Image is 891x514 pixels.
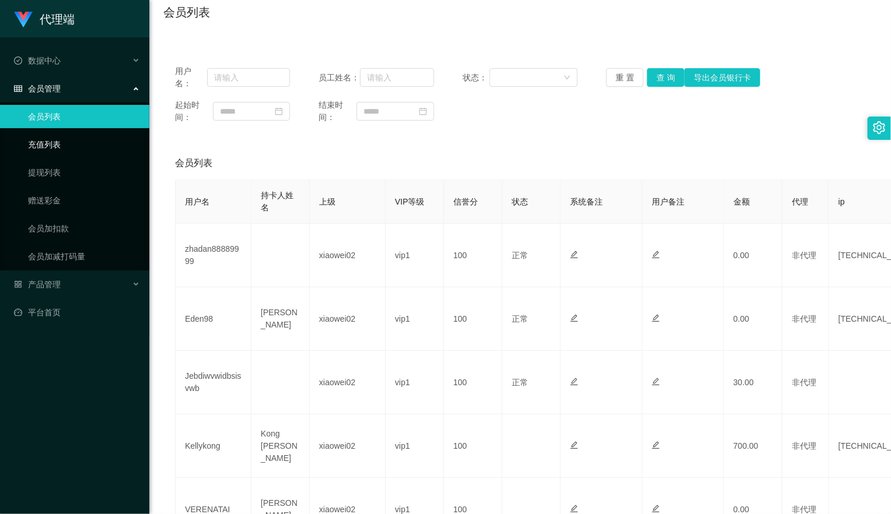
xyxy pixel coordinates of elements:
a: 提现列表 [28,161,140,184]
input: 请输入 [207,68,290,87]
td: zhadan88889999 [176,224,251,287]
i: 图标: edit [652,505,660,513]
h1: 会员列表 [163,3,210,21]
span: 非代理 [792,314,816,323]
span: VIP等级 [395,197,425,206]
td: Eden98 [176,287,251,351]
td: vip1 [386,414,444,478]
span: ip [838,197,845,206]
td: 100 [444,414,502,478]
td: vip1 [386,351,444,414]
i: 图标: edit [652,378,660,386]
td: vip1 [386,287,444,351]
span: 员工姓名： [319,72,360,84]
i: 图标: table [14,85,22,93]
td: 700.00 [724,414,782,478]
td: 100 [444,287,502,351]
i: 图标: down [564,74,571,82]
i: 图标: edit [652,251,660,259]
i: 图标: calendar [419,107,427,115]
td: vip1 [386,224,444,287]
a: 会员加扣款 [28,217,140,240]
td: 30.00 [724,351,782,414]
span: 结束时间： [319,99,357,124]
td: xiaowei02 [310,224,386,287]
i: 图标: edit [570,251,578,259]
td: xiaowei02 [310,414,386,478]
i: 图标: edit [652,314,660,322]
a: 图标: dashboard平台首页 [14,301,140,324]
a: 会员列表 [28,105,140,128]
i: 图标: setting [873,121,886,134]
span: 产品管理 [14,280,61,289]
span: 非代理 [792,505,816,514]
i: 图标: check-circle-o [14,57,22,65]
td: 100 [444,351,502,414]
span: 金额 [733,197,750,206]
span: 系统备注 [570,197,603,206]
button: 查 询 [647,68,684,87]
a: 赠送彩金 [28,189,140,212]
td: 0.00 [724,287,782,351]
i: 图标: edit [570,378,578,386]
span: 数据中心 [14,56,61,65]
span: 会员管理 [14,84,61,93]
span: 用户备注 [652,197,684,206]
span: 非代理 [792,441,816,450]
button: 重 置 [606,68,644,87]
button: 导出会员银行卡 [684,68,760,87]
span: 正常 [512,378,528,387]
i: 图标: edit [570,441,578,449]
i: 图标: edit [652,441,660,449]
span: 状态 [512,197,528,206]
a: 充值列表 [28,133,140,156]
span: 信誉分 [453,197,478,206]
td: 0.00 [724,224,782,287]
span: 正常 [512,314,528,323]
span: 上级 [319,197,336,206]
td: 100 [444,224,502,287]
i: 图标: edit [570,314,578,322]
h1: 代理端 [40,1,75,38]
td: xiaowei02 [310,351,386,414]
span: 用户名： [175,65,207,90]
td: Jebdiwvwidbsisvwb [176,351,251,414]
span: 正常 [512,251,528,260]
span: 起始时间： [175,99,213,124]
a: 会员加减打码量 [28,245,140,268]
span: 持卡人姓名 [261,191,293,212]
i: 图标: edit [570,505,578,513]
span: 状态： [463,72,490,84]
span: 非代理 [792,378,816,387]
td: xiaowei02 [310,287,386,351]
span: 会员列表 [175,156,212,170]
span: 代理 [792,197,808,206]
input: 请输入 [360,68,434,87]
td: [PERSON_NAME] [251,287,310,351]
span: 用户名 [185,197,209,206]
td: Kellykong [176,414,251,478]
i: 图标: appstore-o [14,280,22,288]
img: logo.9652507e.png [14,12,33,28]
i: 图标: calendar [275,107,283,115]
td: Kong [PERSON_NAME] [251,414,310,478]
span: 非代理 [792,251,816,260]
a: 代理端 [14,14,75,23]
